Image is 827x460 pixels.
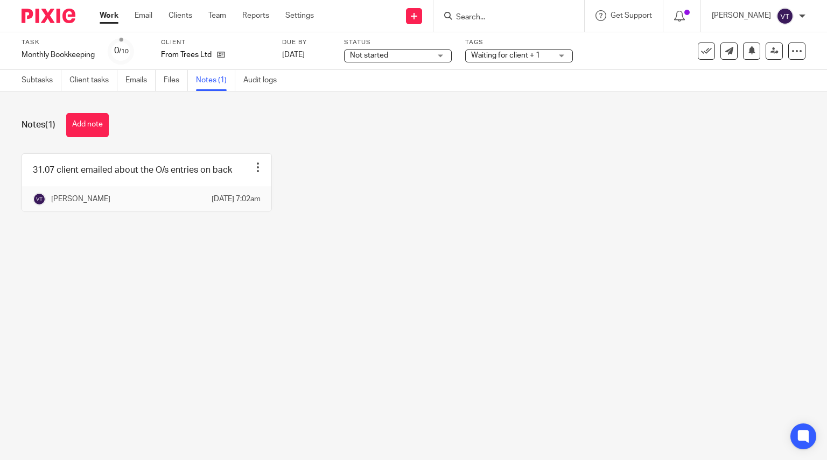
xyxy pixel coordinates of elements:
[125,70,156,91] a: Emails
[66,113,109,137] button: Add note
[164,70,188,91] a: Files
[212,194,261,204] p: [DATE] 7:02am
[33,193,46,206] img: svg%3E
[22,49,95,60] div: Monthly Bookkeeping
[22,70,61,91] a: Subtasks
[22,38,95,47] label: Task
[242,10,269,21] a: Reports
[161,49,212,60] p: From Trees Ltd
[455,13,552,23] input: Search
[169,10,192,21] a: Clients
[119,48,129,54] small: /10
[208,10,226,21] a: Team
[712,10,771,21] p: [PERSON_NAME]
[196,70,235,91] a: Notes (1)
[344,38,452,47] label: Status
[135,10,152,21] a: Email
[471,52,540,59] span: Waiting for client + 1
[51,194,110,204] p: [PERSON_NAME]
[465,38,573,47] label: Tags
[45,121,55,129] span: (1)
[161,38,269,47] label: Client
[114,45,129,57] div: 0
[243,70,285,91] a: Audit logs
[611,12,652,19] span: Get Support
[282,51,305,59] span: [DATE]
[285,10,314,21] a: Settings
[350,52,388,59] span: Not started
[69,70,117,91] a: Client tasks
[776,8,794,25] img: svg%3E
[282,38,331,47] label: Due by
[100,10,118,21] a: Work
[22,119,55,131] h1: Notes
[22,9,75,23] img: Pixie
